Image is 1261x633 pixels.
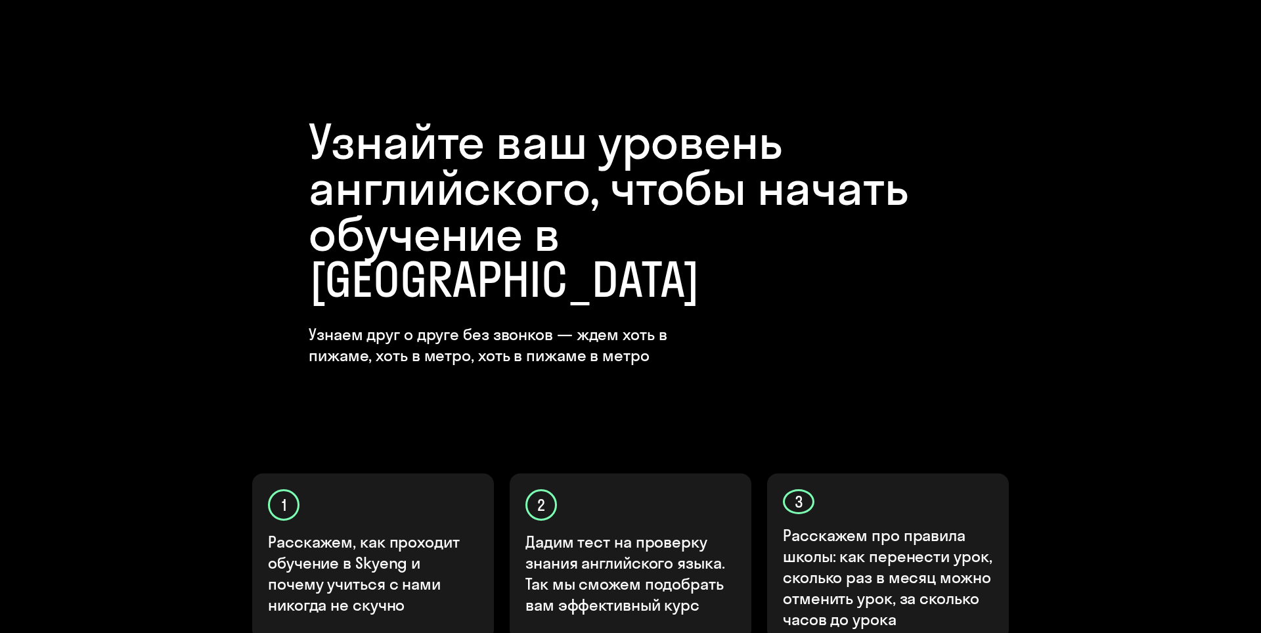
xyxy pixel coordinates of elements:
div: 2 [525,489,557,521]
p: Расскажем про правила школы: как перенести урок, сколько раз в месяц можно отменить урок, за скол... [783,525,994,630]
h4: Узнаем друг о друге без звонков — ждем хоть в пижаме, хоть в метро, хоть в пижаме в метро [309,324,732,366]
p: Дадим тест на проверку знания английского языка. Так мы сможем подобрать вам эффективный курс [525,531,737,615]
p: Расскажем, как проходит обучение в Skyeng и почему учиться с нами никогда не скучно [268,531,479,615]
div: 1 [268,489,299,521]
h1: Узнайте ваш уровень английского, чтобы начать обучение в [GEOGRAPHIC_DATA] [309,119,952,303]
div: 3 [783,489,814,514]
